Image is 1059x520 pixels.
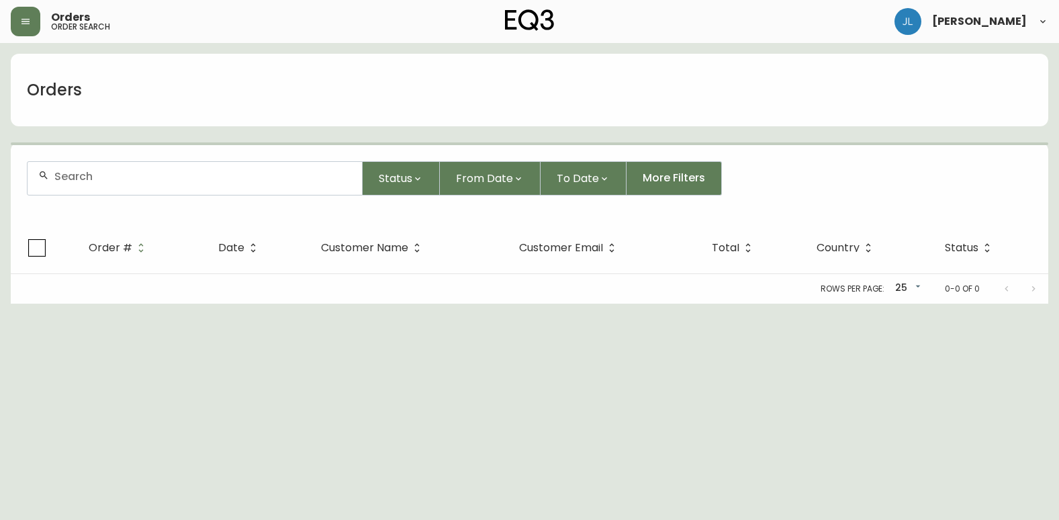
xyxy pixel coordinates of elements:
span: Date [218,244,244,252]
span: From Date [456,170,513,187]
div: 25 [890,277,923,300]
span: Status [945,244,978,252]
h5: order search [51,23,110,31]
button: More Filters [627,161,722,196]
button: From Date [440,161,541,196]
span: Customer Email [519,244,603,252]
span: Order # [89,242,150,254]
p: 0-0 of 0 [945,283,980,295]
span: Orders [51,12,90,23]
span: Customer Name [321,242,426,254]
img: logo [505,9,555,31]
span: Status [945,242,996,254]
span: To Date [557,170,599,187]
span: Country [817,244,860,252]
span: Order # [89,244,132,252]
span: Customer Name [321,244,408,252]
h1: Orders [27,79,82,101]
p: Rows per page: [821,283,884,295]
img: 1c9c23e2a847dab86f8017579b61559c [894,8,921,35]
input: Search [54,170,351,183]
span: More Filters [643,171,705,185]
span: Total [712,244,739,252]
button: To Date [541,161,627,196]
span: Customer Email [519,242,620,254]
span: [PERSON_NAME] [932,16,1027,27]
span: Date [218,242,262,254]
span: Country [817,242,877,254]
button: Status [363,161,440,196]
span: Total [712,242,757,254]
span: Status [379,170,412,187]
